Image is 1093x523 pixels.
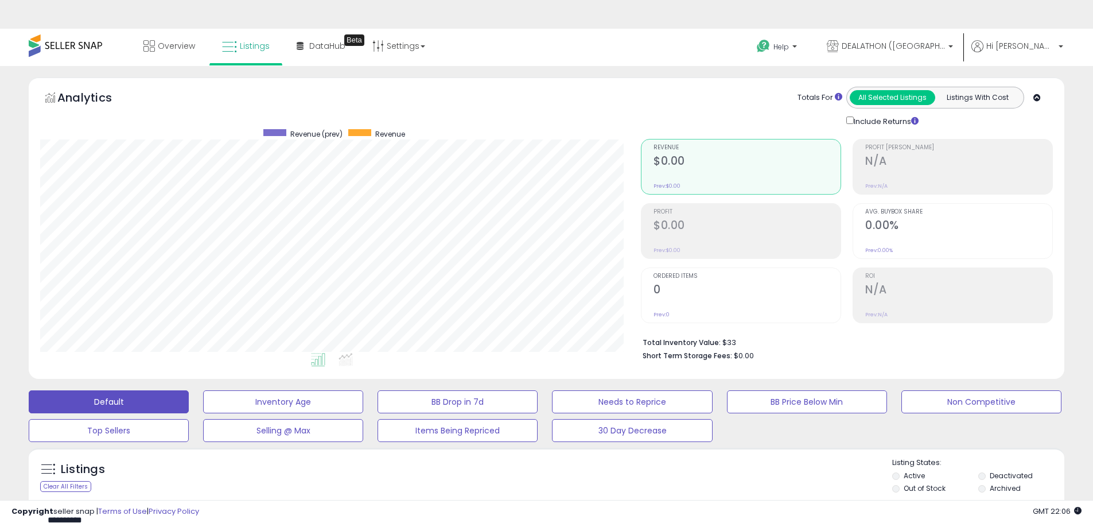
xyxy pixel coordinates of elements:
a: Listings [213,29,278,63]
a: Overview [135,29,204,63]
span: Profit [654,209,841,215]
h5: Analytics [57,90,134,109]
h2: 0 [654,283,841,299]
span: DataHub [309,40,345,52]
button: Non Competitive [901,390,1061,413]
h5: Listings [61,462,105,478]
div: Tooltip anchor [344,34,364,46]
a: Hi [PERSON_NAME] [971,40,1063,66]
strong: Copyright [11,506,53,517]
span: DEALATHON ([GEOGRAPHIC_DATA]) [842,40,945,52]
span: Revenue (prev) [290,129,343,139]
button: All Selected Listings [850,90,935,105]
a: Privacy Policy [149,506,199,517]
small: Prev: N/A [865,311,888,318]
span: Overview [158,40,195,52]
span: Profit [PERSON_NAME] [865,145,1052,151]
span: Avg. Buybox Share [865,209,1052,215]
button: Needs to Reprice [552,390,712,413]
p: Listing States: [892,458,1064,468]
b: Short Term Storage Fees: [643,351,732,361]
a: DEALATHON ([GEOGRAPHIC_DATA]) [818,29,962,66]
small: Prev: 0.00% [865,247,893,254]
div: Clear All Filters [40,481,91,492]
span: Hi [PERSON_NAME] [986,40,1055,52]
small: Prev: $0.00 [654,247,680,254]
span: 2025-09-17 22:06 GMT [1033,506,1082,517]
button: BB Price Below Min [727,390,887,413]
a: Help [748,30,808,66]
span: Revenue [654,145,841,151]
button: Default [29,390,189,413]
span: Revenue [375,129,405,139]
button: Items Being Repriced [378,419,538,442]
span: Listings [240,40,270,52]
button: Inventory Age [203,390,363,413]
a: DataHub [288,29,354,63]
button: Listings With Cost [935,90,1020,105]
a: Settings [364,29,434,63]
li: $33 [643,335,1044,348]
label: Archived [990,483,1021,493]
button: Selling @ Max [203,419,363,442]
h2: N/A [865,154,1052,170]
h2: $0.00 [654,219,841,234]
small: Prev: $0.00 [654,183,680,189]
a: Terms of Use [98,506,147,517]
h2: $0.00 [654,154,841,170]
span: Help [773,42,789,52]
span: $0.00 [734,350,754,361]
div: seller snap | | [11,506,199,517]
small: Prev: N/A [865,183,888,189]
label: Deactivated [990,471,1033,481]
span: Ordered Items [654,273,841,280]
label: Out of Stock [904,483,946,493]
h2: 0.00% [865,219,1052,234]
label: Active [904,471,925,481]
i: Get Help [756,39,771,53]
h2: N/A [865,283,1052,299]
b: Total Inventory Value: [643,338,721,347]
small: Prev: 0 [654,311,670,318]
button: 30 Day Decrease [552,419,712,442]
span: ROI [865,273,1052,280]
button: BB Drop in 7d [378,390,538,413]
button: Top Sellers [29,419,189,442]
div: Include Returns [838,114,932,127]
div: Totals For [798,92,842,103]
